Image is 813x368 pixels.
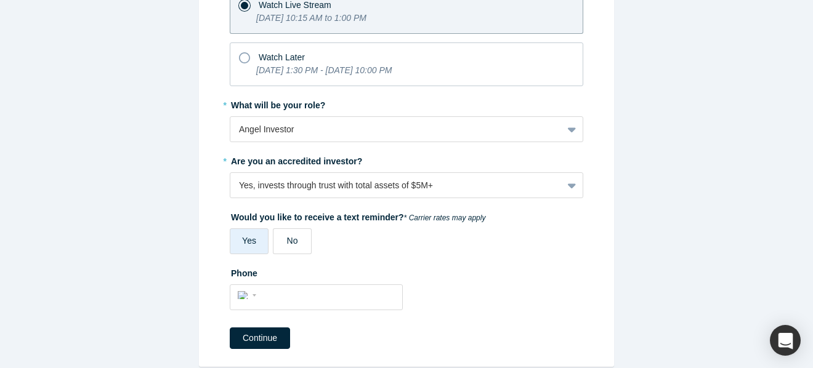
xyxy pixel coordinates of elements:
em: * Carrier rates may apply [404,214,486,222]
i: [DATE] 10:15 AM to 1:00 PM [256,13,366,23]
label: Phone [230,263,583,280]
span: Watch Later [259,52,305,62]
span: No [287,236,298,246]
div: Yes, invests through trust with total assets of $5M+ [239,179,554,192]
label: Are you an accredited investor? [230,151,583,168]
button: Continue [230,327,290,349]
span: Yes [242,236,256,246]
label: Would you like to receive a text reminder? [230,207,583,224]
i: [DATE] 1:30 PM - [DATE] 10:00 PM [256,65,392,75]
label: What will be your role? [230,95,583,112]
